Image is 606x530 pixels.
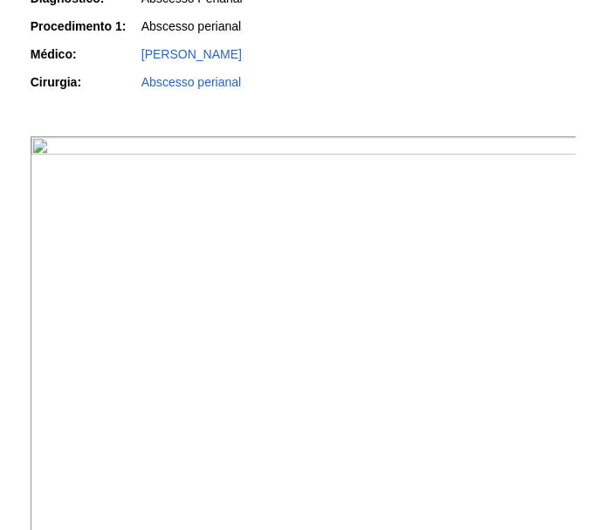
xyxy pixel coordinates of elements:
div: Médico: [31,45,140,63]
a: Abscesso perianal [141,75,241,89]
div: Cirurgia: [31,73,140,91]
a: [PERSON_NAME] [141,47,242,61]
div: Abscesso perianal [141,17,576,35]
div: Procedimento 1: [31,17,140,35]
